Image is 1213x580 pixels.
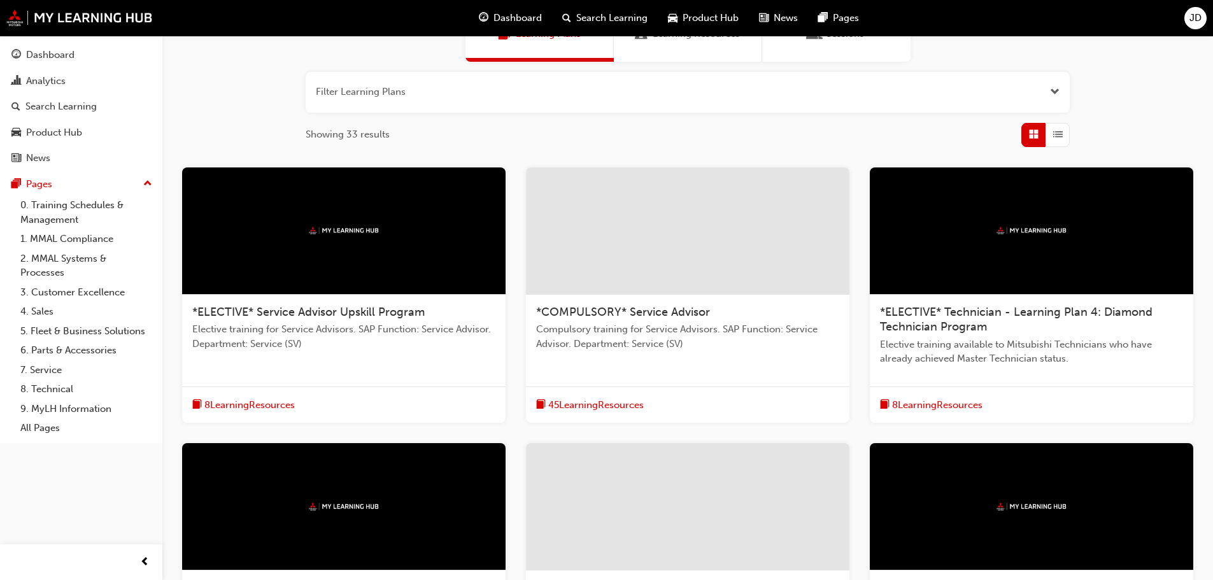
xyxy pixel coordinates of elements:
[15,399,157,419] a: 9. MyLH Information
[25,99,97,114] div: Search Learning
[552,5,658,31] a: search-iconSearch Learning
[5,146,157,170] a: News
[5,41,157,173] button: DashboardAnalyticsSearch LearningProduct HubNews
[997,227,1067,235] img: mmal
[498,27,511,41] span: Learning Plans
[526,167,849,423] a: *COMPULSORY* Service AdvisorCompulsory training for Service Advisors. SAP Function: Service Advis...
[11,179,21,190] span: pages-icon
[5,173,157,196] button: Pages
[635,27,648,41] span: Learning Resources
[15,195,157,229] a: 0. Training Schedules & Management
[5,121,157,145] a: Product Hub
[140,555,150,570] span: prev-icon
[6,10,153,26] img: mmal
[15,322,157,341] a: 5. Fleet & Business Solutions
[548,398,644,413] span: 45 Learning Resources
[1029,127,1039,142] span: Grid
[1053,127,1063,142] span: List
[870,167,1193,423] a: mmal*ELECTIVE* Technician - Learning Plan 4: Diamond Technician ProgramElective training availabl...
[143,176,152,192] span: up-icon
[536,305,710,319] span: *COMPULSORY* Service Advisor
[809,27,821,41] span: Sessions
[833,11,859,25] span: Pages
[668,10,677,26] span: car-icon
[15,360,157,380] a: 7. Service
[26,125,82,140] div: Product Hub
[808,5,869,31] a: pages-iconPages
[15,302,157,322] a: 4. Sales
[11,76,21,87] span: chart-icon
[880,337,1183,366] span: Elective training available to Mitsubishi Technicians who have already achieved Master Technician...
[749,5,808,31] a: news-iconNews
[1184,7,1207,29] button: JD
[26,151,50,166] div: News
[5,95,157,118] a: Search Learning
[892,398,982,413] span: 8 Learning Resources
[880,305,1153,334] span: *ELECTIVE* Technician - Learning Plan 4: Diamond Technician Program
[11,101,20,113] span: search-icon
[15,379,157,399] a: 8. Technical
[309,227,379,235] img: mmal
[192,305,425,319] span: *ELECTIVE* Service Advisor Upskill Program
[26,48,74,62] div: Dashboard
[576,11,648,25] span: Search Learning
[1189,11,1202,25] span: JD
[15,418,157,438] a: All Pages
[880,397,982,413] button: book-icon8LearningResources
[192,322,495,351] span: Elective training for Service Advisors. SAP Function: Service Advisor. Department: Service (SV)
[192,397,295,413] button: book-icon8LearningResources
[997,502,1067,511] img: mmal
[306,127,390,142] span: Showing 33 results
[759,10,769,26] span: news-icon
[15,229,157,249] a: 1. MMAL Compliance
[5,43,157,67] a: Dashboard
[11,153,21,164] span: news-icon
[536,397,546,413] span: book-icon
[493,11,542,25] span: Dashboard
[11,50,21,61] span: guage-icon
[658,5,749,31] a: car-iconProduct Hub
[479,10,488,26] span: guage-icon
[15,341,157,360] a: 6. Parts & Accessories
[5,69,157,93] a: Analytics
[192,397,202,413] span: book-icon
[182,167,506,423] a: mmal*ELECTIVE* Service Advisor Upskill ProgramElective training for Service Advisors. SAP Functio...
[536,322,839,351] span: Compulsory training for Service Advisors. SAP Function: Service Advisor. Department: Service (SV)
[204,398,295,413] span: 8 Learning Resources
[880,397,890,413] span: book-icon
[562,10,571,26] span: search-icon
[15,283,157,302] a: 3. Customer Excellence
[818,10,828,26] span: pages-icon
[15,249,157,283] a: 2. MMAL Systems & Processes
[1050,85,1060,99] button: Open the filter
[683,11,739,25] span: Product Hub
[309,502,379,511] img: mmal
[26,74,66,88] div: Analytics
[774,11,798,25] span: News
[469,5,552,31] a: guage-iconDashboard
[11,127,21,139] span: car-icon
[536,397,644,413] button: book-icon45LearningResources
[26,177,52,192] div: Pages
